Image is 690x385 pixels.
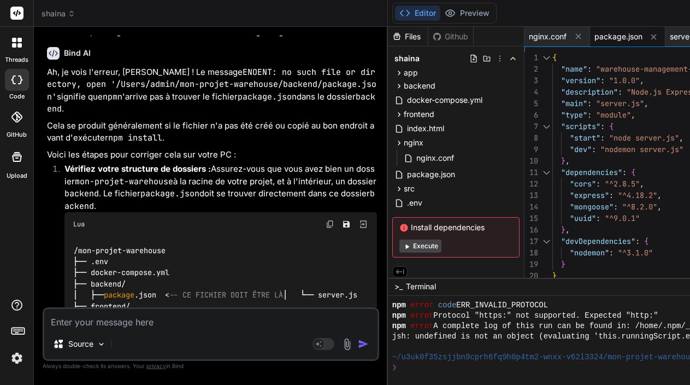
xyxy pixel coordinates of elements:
span: "node server.js" [609,133,679,143]
span: : [587,98,592,108]
span: src [404,183,415,194]
code: backend [64,188,99,199]
span: "name" [561,64,587,74]
div: 9 [524,144,538,155]
div: 17 [524,236,538,247]
p: Source [68,339,93,349]
span: Lua [73,220,85,229]
span: >_ [394,281,403,292]
img: Open in Browser [358,219,368,229]
div: 13 [524,190,538,201]
span: frontend [404,109,434,120]
span: "nodemon server.js" [600,144,683,154]
span: : [600,133,605,143]
span: npm [392,311,406,321]
span: "express" [570,190,609,200]
div: 2 [524,63,538,75]
span: "devDependencies" [561,236,635,246]
div: 18 [524,247,538,259]
span: code [438,300,457,311]
span: privacy [146,363,166,369]
span: , [679,133,683,143]
span: "server.js" [596,98,644,108]
span: docker-compose.yml [406,94,483,107]
span: { [631,167,635,177]
span: "cors" [570,179,596,189]
h6: Bind AI [64,48,91,59]
code: npm install [108,132,162,143]
span: : [609,248,614,258]
div: 15 [524,213,538,224]
code: backend [64,188,375,212]
span: "description" [561,87,618,97]
span: -- CE FICHIER DOIT ÊTRE LÀ [169,290,283,300]
div: 4 [524,86,538,98]
span: "start" [570,133,600,143]
div: 11 [524,167,538,178]
span: shaina [394,53,420,64]
span: } [561,259,565,269]
img: attachment [341,338,353,351]
span: npm [392,321,406,331]
div: 20 [524,270,538,282]
p: Cela se produit généralement si le fichier n'a pas été créé ou copié au bon endroit avant d'exécu... [47,120,377,144]
span: , [644,98,648,108]
span: "uuid" [570,213,596,223]
span: : [609,190,614,200]
span: Protocol "https:" not supported. Expected "http:" [433,311,658,321]
div: Github [428,31,473,42]
div: Click to collapse the range. [539,52,553,63]
span: ❯ [392,363,397,373]
span: package.json [594,31,642,42]
div: 7 [524,121,538,132]
div: 3 [524,75,538,86]
span: : [587,110,592,120]
span: "mongoose" [570,202,614,212]
span: "^2.8.5" [605,179,640,189]
span: "^4.18.2" [618,190,657,200]
button: Execute [399,240,441,253]
span: index.html [406,122,445,135]
span: , [565,225,570,235]
label: GitHub [7,130,27,139]
span: : [618,87,622,97]
div: 1 [524,52,538,63]
img: icon [358,339,369,349]
span: : [587,64,592,74]
span: "scripts" [561,121,600,131]
label: Upload [7,171,27,180]
div: 12 [524,178,538,190]
span: "version" [561,75,600,85]
span: } [561,225,565,235]
span: { [609,121,614,131]
span: npm [392,300,406,311]
span: error [410,321,433,331]
button: Save file [339,217,354,232]
span: { [552,52,557,62]
img: copy [326,220,334,229]
label: threads [5,55,28,65]
button: Preview [440,5,494,21]
div: Click to collapse the range. [539,167,553,178]
img: settings [8,349,26,367]
div: Click to collapse the range. [539,121,553,132]
span: , [631,110,635,120]
span: , [657,202,662,212]
span: : [592,144,596,154]
button: Editor [395,5,440,21]
div: 5 [524,98,538,109]
span: "main" [561,98,587,108]
div: 10 [524,155,538,167]
span: ERR_INVALID_PROTOCOL [456,300,548,311]
span: "^3.1.0" [618,248,653,258]
span: nginx.conf [415,151,455,165]
span: "^8.2.0" [622,202,657,212]
span: : [622,167,627,177]
div: 19 [524,259,538,270]
span: "^9.0.1" [605,213,640,223]
code: package.json [238,91,297,102]
p: Always double-check its answers. Your in Bind [43,361,379,371]
img: Pick Models [97,340,106,349]
span: .env [406,196,423,209]
div: Files [388,31,428,42]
